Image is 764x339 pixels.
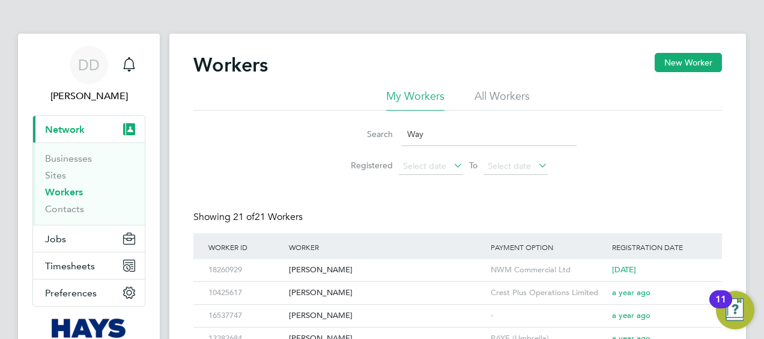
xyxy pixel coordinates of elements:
div: NWM Commercial Ltd [488,259,609,281]
a: Contacts [45,203,84,215]
span: Preferences [45,287,97,299]
span: To [465,157,481,173]
button: Network [33,116,145,142]
span: a year ago [612,310,650,320]
a: Sites [45,169,66,181]
span: 21 Workers [233,211,303,223]
a: Workers [45,186,83,198]
div: Registration Date [609,233,710,261]
input: Name, email or phone number [401,123,577,146]
span: Daniel Docherty [32,89,145,103]
a: Businesses [45,153,92,164]
div: Network [33,142,145,225]
div: [PERSON_NAME] [286,305,488,327]
li: My Workers [386,89,444,111]
span: Network [45,124,85,135]
div: Worker [286,233,488,261]
div: - [488,305,609,327]
div: Crest Plus Operations Limited [488,282,609,304]
span: DD [78,57,100,73]
button: Jobs [33,225,145,252]
div: 10425617 [205,282,286,304]
div: [PERSON_NAME] [286,259,488,281]
div: Worker ID [205,233,286,261]
span: a year ago [612,287,650,298]
label: Search [339,129,393,139]
img: hays-logo-retina.png [52,319,127,338]
label: Registered [339,160,393,171]
button: Preferences [33,279,145,306]
a: 13282684[PERSON_NAME]PAYE (Umbrella)a year ago [205,327,710,337]
button: Timesheets [33,252,145,279]
span: 21 of [233,211,255,223]
a: Go to home page [32,319,145,338]
span: Select date [403,160,446,171]
span: Select date [488,160,531,171]
div: Showing [193,211,305,224]
h2: Workers [193,53,268,77]
div: 11 [715,299,726,315]
a: 18260929[PERSON_NAME]NWM Commercial Ltd[DATE] [205,258,710,269]
a: DD[PERSON_NAME] [32,46,145,103]
li: All Workers [474,89,530,111]
div: Payment Option [488,233,609,261]
span: Timesheets [45,260,95,272]
span: [DATE] [612,264,636,275]
span: Jobs [45,233,66,245]
a: 10425617[PERSON_NAME]Crest Plus Operations Limiteda year ago [205,281,710,292]
a: 16537747[PERSON_NAME]-a year ago [205,304,710,314]
div: 16537747 [205,305,286,327]
button: New Worker [655,53,722,72]
div: 18260929 [205,259,286,281]
div: [PERSON_NAME] [286,282,488,304]
button: Open Resource Center, 11 new notifications [716,291,754,329]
